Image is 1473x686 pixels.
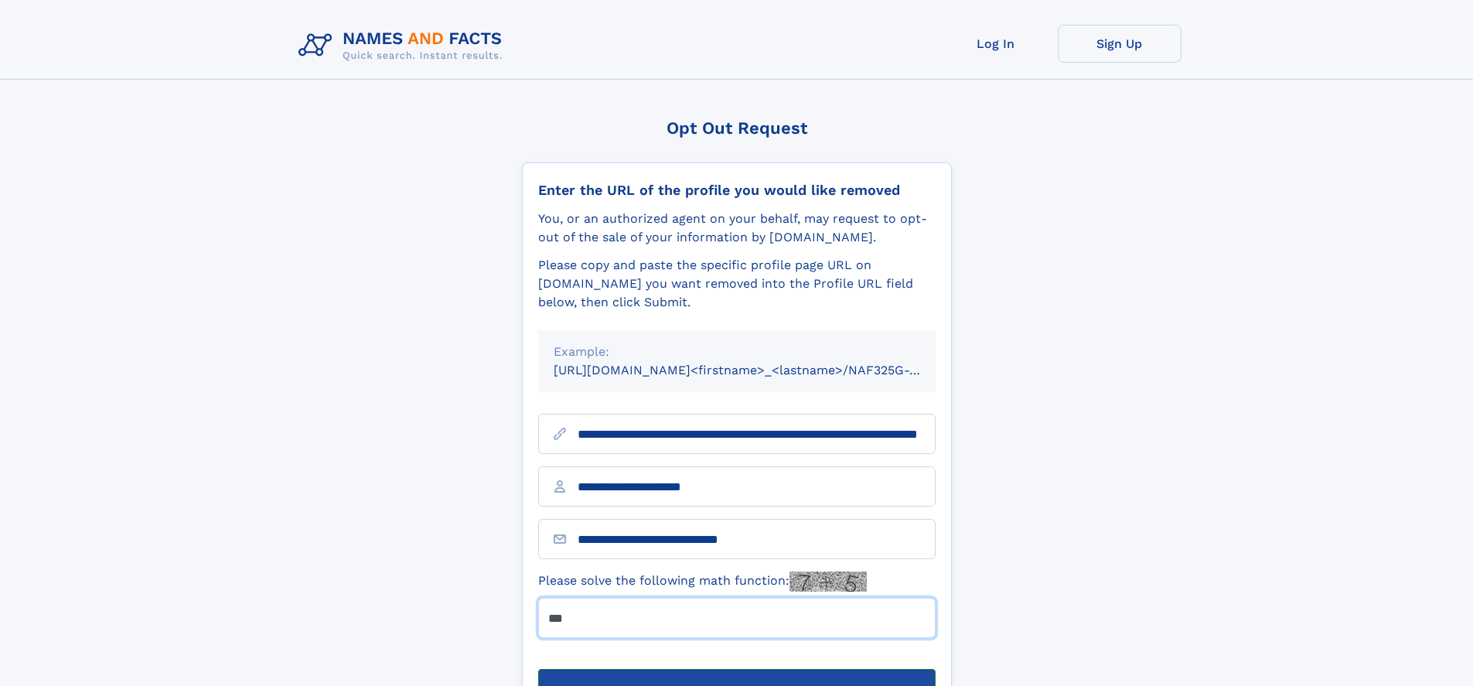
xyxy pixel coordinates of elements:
div: Example: [554,343,920,361]
div: Opt Out Request [522,118,952,138]
img: Logo Names and Facts [292,25,515,67]
a: Sign Up [1058,25,1181,63]
label: Please solve the following math function: [538,572,867,592]
a: Log In [934,25,1058,63]
div: Enter the URL of the profile you would like removed [538,182,936,199]
div: Please copy and paste the specific profile page URL on [DOMAIN_NAME] you want removed into the Pr... [538,256,936,312]
small: [URL][DOMAIN_NAME]<firstname>_<lastname>/NAF325G-xxxxxxxx [554,363,965,377]
div: You, or an authorized agent on your behalf, may request to opt-out of the sale of your informatio... [538,210,936,247]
